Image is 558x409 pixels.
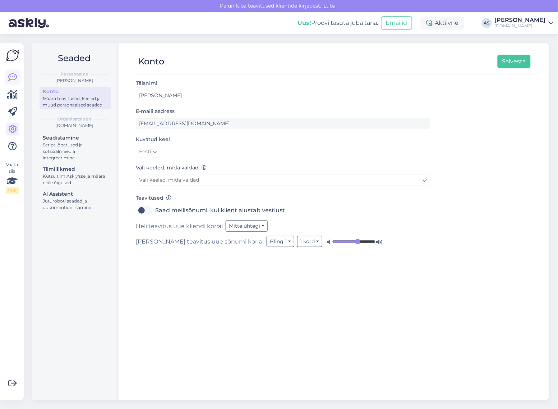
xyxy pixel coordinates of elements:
a: AI AssistentJuturoboti seaded ja dokumentide lisamine [40,189,111,212]
div: Tiimiliikmed [43,165,107,173]
div: Proovi tasuta juba täna: [298,19,378,27]
button: Bling 1 [267,236,294,247]
a: Eesti [136,146,160,158]
div: [DOMAIN_NAME] [38,122,111,129]
div: [PERSON_NAME] teavitus uue sõnumi korral [136,236,430,247]
div: AS [482,18,492,28]
div: Vaata siia [6,162,19,194]
div: Heli teavitus uue kliendi korral [136,221,430,232]
a: KontoMäära teavitused, keeled ja muud personaalsed seaded [40,87,111,109]
b: Organisatsioon [57,116,91,122]
a: [PERSON_NAME][DOMAIN_NAME] [495,17,554,29]
div: AI Assistent [43,190,107,198]
div: Seadistamine [43,134,107,142]
button: Mitte ühtegi [226,221,268,232]
label: Vali keeled, mida valdad [136,164,207,172]
label: Kuvatud keel [136,136,170,143]
div: 2 / 3 [6,187,19,194]
h2: Seaded [38,51,111,65]
button: 1 kord [297,236,323,247]
div: Konto [43,88,107,95]
div: [PERSON_NAME] [38,77,111,84]
button: Emailid [381,16,412,30]
div: Konto [138,55,164,68]
div: [DOMAIN_NAME] [495,23,546,29]
label: Saad meilisõnumi, kui klient alustab vestlust [155,205,285,216]
div: Määra teavitused, keeled ja muud personaalsed seaded [43,95,107,108]
label: Teavitused [136,194,171,202]
span: Vali keeled, mida valdad [139,177,199,183]
a: SeadistamineScript, õpetused ja sotsiaalmeedia integreerimine [40,133,111,162]
div: Aktiivne [421,17,465,29]
b: Personaalne [60,71,88,77]
label: E-maili aadress [136,108,175,115]
input: Sisesta e-maili aadress [136,118,430,129]
span: Luba [322,3,338,9]
div: [PERSON_NAME] [495,17,546,23]
span: Eesti [139,148,151,156]
label: Täisnimi [136,79,157,87]
input: Sisesta nimi [136,90,430,101]
div: Script, õpetused ja sotsiaalmeedia integreerimine [43,142,107,161]
a: Vali keeled, mida valdad [136,174,430,186]
img: Askly Logo [6,49,19,62]
div: Juturoboti seaded ja dokumentide lisamine [43,198,107,211]
div: Kutsu tiim Askly'sse ja määra neile õigused [43,173,107,186]
a: TiimiliikmedKutsu tiim Askly'sse ja määra neile õigused [40,164,111,187]
b: Uus! [298,19,311,26]
button: Salvesta [498,55,531,68]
